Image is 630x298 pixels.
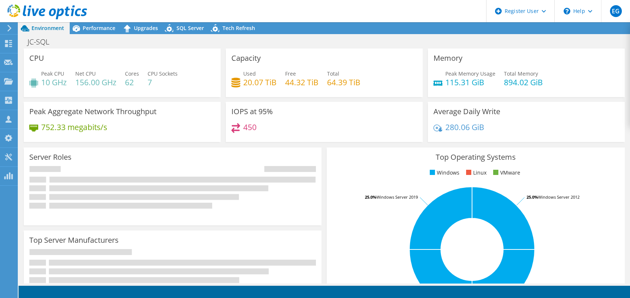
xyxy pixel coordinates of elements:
[504,70,538,77] span: Total Memory
[231,107,273,116] h3: IOPS at 95%
[445,70,495,77] span: Peak Memory Usage
[41,78,67,86] h4: 10 GHz
[148,78,178,86] h4: 7
[433,54,462,62] h3: Memory
[29,54,44,62] h3: CPU
[41,123,107,131] h4: 752.33 megabits/s
[125,78,139,86] h4: 62
[29,107,156,116] h3: Peak Aggregate Network Throughput
[222,24,255,32] span: Tech Refresh
[24,38,61,46] h1: JC-SQL
[504,78,543,86] h4: 894.02 GiB
[83,24,115,32] span: Performance
[75,70,96,77] span: Net CPU
[327,70,339,77] span: Total
[433,107,500,116] h3: Average Daily Write
[32,24,64,32] span: Environment
[464,169,486,177] li: Linux
[148,70,178,77] span: CPU Sockets
[285,70,296,77] span: Free
[134,24,158,32] span: Upgrades
[491,169,520,177] li: VMware
[327,78,360,86] h4: 64.39 TiB
[29,236,119,244] h3: Top Server Manufacturers
[445,123,484,131] h4: 280.06 GiB
[365,194,376,200] tspan: 25.0%
[243,123,257,131] h4: 450
[445,78,495,86] h4: 115.31 GiB
[177,24,204,32] span: SQL Server
[75,78,116,86] h4: 156.00 GHz
[125,70,139,77] span: Cores
[527,194,538,200] tspan: 25.0%
[243,70,256,77] span: Used
[428,169,459,177] li: Windows
[538,194,580,200] tspan: Windows Server 2012
[29,153,72,161] h3: Server Roles
[610,5,622,17] span: EG
[231,54,261,62] h3: Capacity
[332,153,619,161] h3: Top Operating Systems
[41,70,64,77] span: Peak CPU
[285,78,319,86] h4: 44.32 TiB
[376,194,418,200] tspan: Windows Server 2019
[243,78,277,86] h4: 20.07 TiB
[564,8,570,14] svg: \n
